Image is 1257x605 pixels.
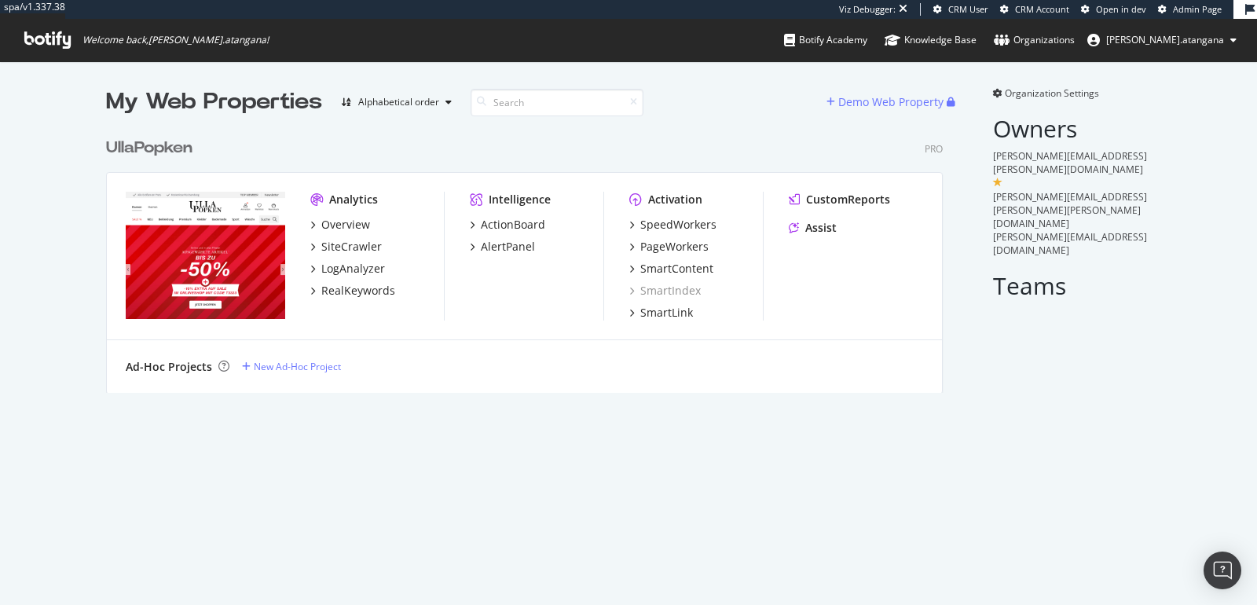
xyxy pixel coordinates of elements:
[640,305,693,321] div: SmartLink
[310,261,385,277] a: LogAnalyzer
[335,90,458,115] button: Alphabetical order
[993,149,1147,176] span: [PERSON_NAME][EMAIL_ADDRESS][PERSON_NAME][DOMAIN_NAME]
[1015,3,1069,15] span: CRM Account
[242,360,341,373] a: New Ad-Hoc Project
[106,137,192,159] div: UllaPopken
[994,19,1075,61] a: Organizations
[993,190,1147,230] span: [PERSON_NAME][EMAIL_ADDRESS][PERSON_NAME][PERSON_NAME][DOMAIN_NAME]
[489,192,551,207] div: Intelligence
[993,115,1151,141] h2: Owners
[1005,86,1099,100] span: Organization Settings
[629,217,716,233] a: SpeedWorkers
[629,239,709,255] a: PageWorkers
[640,239,709,255] div: PageWorkers
[640,261,713,277] div: SmartContent
[1096,3,1146,15] span: Open in dev
[648,192,702,207] div: Activation
[106,137,199,159] a: UllaPopken
[1204,552,1241,589] div: Open Intercom Messenger
[826,95,947,108] a: Demo Web Property
[826,90,947,115] button: Demo Web Property
[106,86,322,118] div: My Web Properties
[839,3,896,16] div: Viz Debugger:
[640,217,716,233] div: SpeedWorkers
[1075,27,1249,53] button: [PERSON_NAME].atangana
[933,3,988,16] a: CRM User
[1000,3,1069,16] a: CRM Account
[254,360,341,373] div: New Ad-Hoc Project
[470,239,535,255] a: AlertPanel
[1081,3,1146,16] a: Open in dev
[784,19,867,61] a: Botify Academy
[885,32,977,48] div: Knowledge Base
[806,192,890,207] div: CustomReports
[481,217,545,233] div: ActionBoard
[321,283,395,299] div: RealKeywords
[329,192,378,207] div: Analytics
[993,273,1151,299] h2: Teams
[481,239,535,255] div: AlertPanel
[629,261,713,277] a: SmartContent
[805,220,837,236] div: Assist
[629,305,693,321] a: SmartLink
[310,239,382,255] a: SiteCrawler
[925,142,943,156] div: Pro
[629,283,701,299] a: SmartIndex
[310,217,370,233] a: Overview
[82,34,269,46] span: Welcome back, [PERSON_NAME].atangana !
[471,89,643,116] input: Search
[126,359,212,375] div: Ad-Hoc Projects
[993,230,1147,257] span: [PERSON_NAME][EMAIL_ADDRESS][DOMAIN_NAME]
[948,3,988,15] span: CRM User
[994,32,1075,48] div: Organizations
[470,217,545,233] a: ActionBoard
[310,283,395,299] a: RealKeywords
[106,118,955,393] div: grid
[789,220,837,236] a: Assist
[789,192,890,207] a: CustomReports
[321,261,385,277] div: LogAnalyzer
[1158,3,1222,16] a: Admin Page
[885,19,977,61] a: Knowledge Base
[321,217,370,233] div: Overview
[784,32,867,48] div: Botify Academy
[126,192,285,319] img: ullapopken.de
[321,239,382,255] div: SiteCrawler
[1173,3,1222,15] span: Admin Page
[838,94,944,110] div: Demo Web Property
[1106,33,1224,46] span: renaud.atangana
[358,97,439,107] div: Alphabetical order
